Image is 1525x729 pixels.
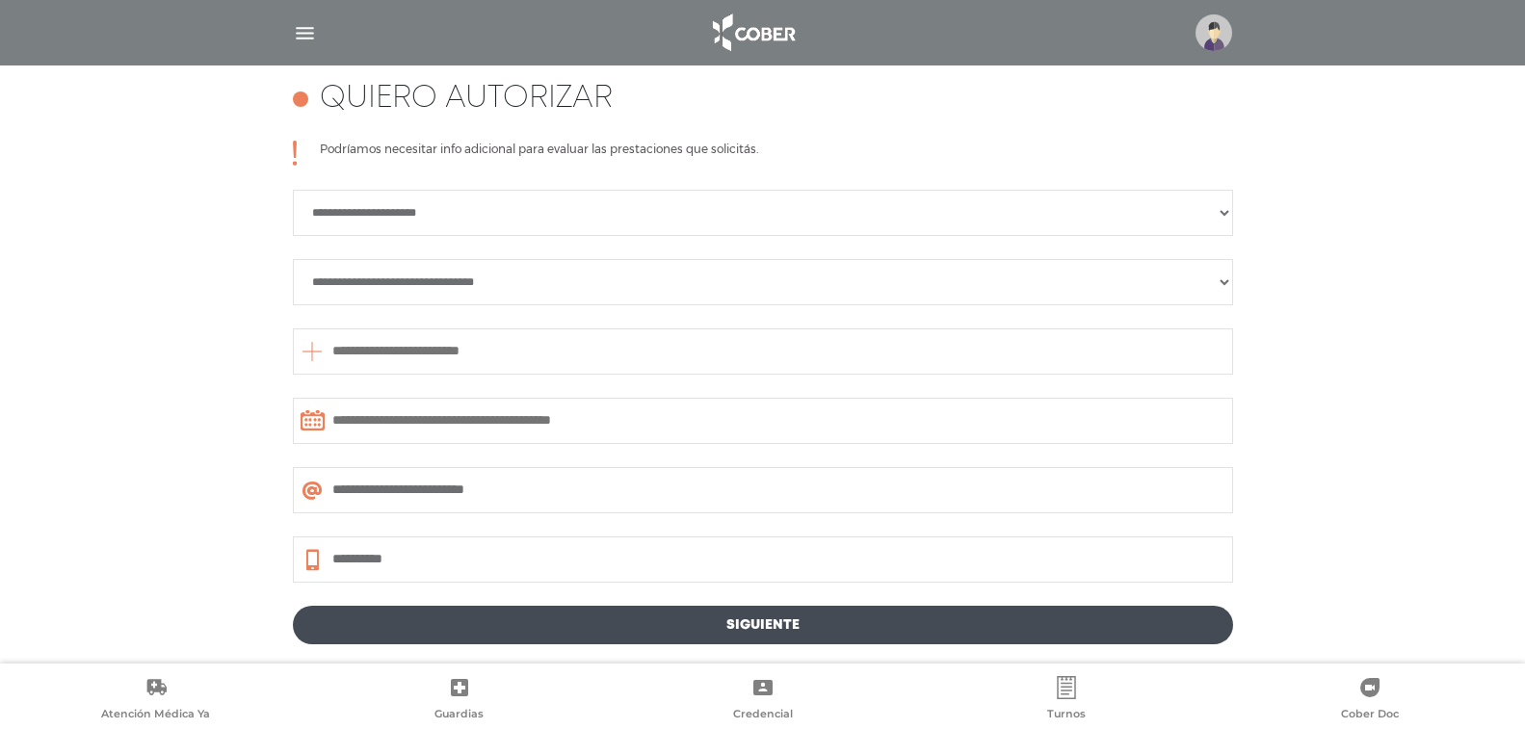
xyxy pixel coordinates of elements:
span: Atención Médica Ya [101,707,210,724]
span: Turnos [1047,707,1086,724]
span: Credencial [733,707,793,724]
a: Siguiente [293,606,1233,644]
a: Cober Doc [1218,676,1521,725]
a: Credencial [611,676,914,725]
span: Cober Doc [1341,707,1399,724]
span: Guardias [434,707,484,724]
a: Turnos [914,676,1218,725]
img: logo_cober_home-white.png [702,10,803,56]
a: Atención Médica Ya [4,676,307,725]
h4: Quiero autorizar [320,81,613,117]
a: Guardias [307,676,611,725]
img: Cober_menu-lines-white.svg [293,21,317,45]
p: Podríamos necesitar info adicional para evaluar las prestaciones que solicitás. [320,141,758,166]
img: profile-placeholder.svg [1196,14,1232,51]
